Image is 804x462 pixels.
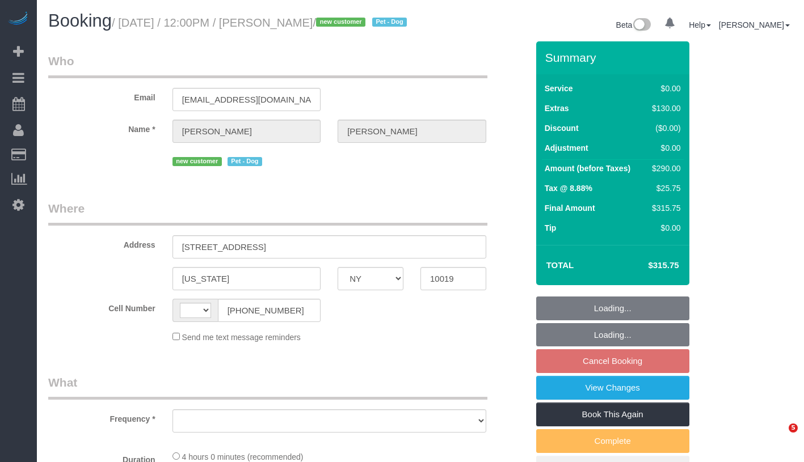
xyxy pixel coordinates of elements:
[546,260,574,270] strong: Total
[40,299,164,314] label: Cell Number
[172,88,321,111] input: Email
[316,18,365,27] span: new customer
[7,11,30,27] img: Automaid Logo
[647,122,680,134] div: ($0.00)
[172,120,321,143] input: First Name
[647,163,680,174] div: $290.00
[172,267,321,290] input: City
[48,374,487,400] legend: What
[112,16,410,29] small: / [DATE] / 12:00PM / [PERSON_NAME]
[689,20,711,29] a: Help
[765,423,793,451] iframe: Intercom live chat
[719,20,790,29] a: [PERSON_NAME]
[647,103,680,114] div: $130.00
[632,18,651,33] img: New interface
[545,122,579,134] label: Discount
[40,120,164,135] label: Name *
[40,88,164,103] label: Email
[647,183,680,194] div: $25.75
[647,142,680,154] div: $0.00
[536,376,689,400] a: View Changes
[616,20,651,29] a: Beta
[647,222,680,234] div: $0.00
[545,183,592,194] label: Tax @ 8.88%
[647,202,680,214] div: $315.75
[545,163,630,174] label: Amount (before Taxes)
[536,402,689,426] a: Book This Again
[182,333,301,342] span: Send me text message reminders
[545,83,573,94] label: Service
[48,200,487,226] legend: Where
[789,423,798,433] span: 5
[48,11,112,31] span: Booking
[182,452,304,461] span: 4 hours 0 minutes (recommended)
[545,142,588,154] label: Adjustment
[614,261,679,270] h4: $315.75
[40,409,164,425] label: Frequency *
[647,83,680,94] div: $0.00
[218,299,321,322] input: Cell Number
[545,202,595,214] label: Final Amount
[313,16,410,29] span: /
[545,51,684,64] h3: Summary
[420,267,486,290] input: Zip Code
[338,120,486,143] input: Last Name
[48,53,487,78] legend: Who
[545,103,569,114] label: Extras
[372,18,407,27] span: Pet - Dog
[228,157,262,166] span: Pet - Dog
[172,157,222,166] span: new customer
[545,222,557,234] label: Tip
[40,235,164,251] label: Address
